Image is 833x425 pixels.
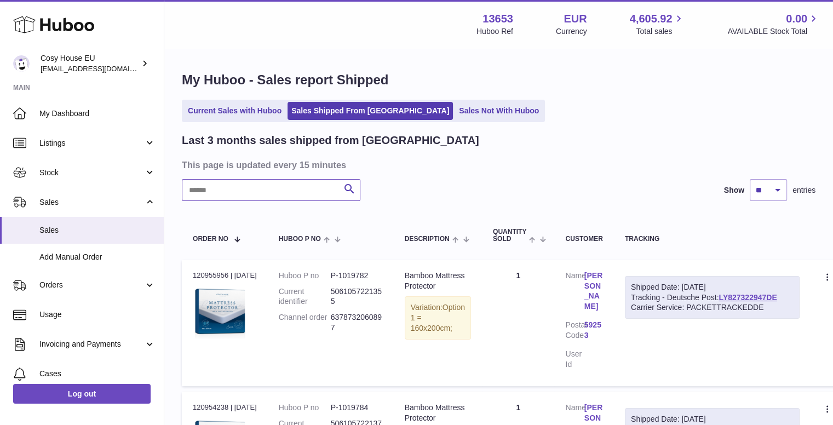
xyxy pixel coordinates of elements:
span: [EMAIL_ADDRESS][DOMAIN_NAME] [41,64,161,73]
div: Bamboo Mattress Protector [405,403,471,423]
span: Listings [39,138,144,148]
span: Quantity Sold [493,228,526,243]
td: 1 [482,260,554,386]
span: entries [792,185,815,196]
dd: 5061057221355 [331,286,383,307]
div: Customer [565,236,602,243]
span: 0.00 [786,12,807,26]
label: Show [724,185,744,196]
dt: Huboo P no [279,271,331,281]
dt: User Id [565,349,584,370]
span: Huboo P no [279,236,321,243]
a: 4,605.92 Total sales [630,12,685,37]
span: Cases [39,369,156,379]
strong: 13653 [482,12,513,26]
div: Tracking - Deutsche Post: [625,276,800,319]
a: 59253 [584,320,603,341]
a: LY827322947DE [719,293,777,302]
div: Bamboo Mattress Protector [405,271,471,291]
span: Stock [39,168,144,178]
dt: Channel order [279,312,331,333]
span: AVAILABLE Stock Total [727,26,820,37]
a: [PERSON_NAME] [584,271,603,312]
span: Sales [39,197,144,208]
span: Orders [39,280,144,290]
img: supplychain@cosyhouse.de [13,55,30,72]
div: Shipped Date: [DATE] [631,282,794,292]
h1: My Huboo - Sales report Shipped [182,71,815,89]
span: My Dashboard [39,108,156,119]
a: Current Sales with Huboo [184,102,285,120]
div: 120955956 | [DATE] [193,271,257,280]
div: Huboo Ref [476,26,513,37]
span: Sales [39,225,156,236]
div: Carrier Service: PACKETTRACKEDDE [631,302,794,313]
div: Shipped Date: [DATE] [631,414,794,424]
dt: Postal Code [565,320,584,343]
span: Invoicing and Payments [39,339,144,349]
span: 4,605.92 [630,12,673,26]
div: Variation: [405,296,471,340]
strong: EUR [564,12,587,26]
div: Tracking [625,236,800,243]
a: Sales Not With Huboo [455,102,543,120]
span: Total sales [636,26,685,37]
span: Add Manual Order [39,252,156,262]
dd: P-1019782 [331,271,383,281]
span: Description [405,236,450,243]
h2: Last 3 months sales shipped from [GEOGRAPHIC_DATA] [182,133,479,148]
dd: 6378732060897 [331,312,383,333]
span: Order No [193,236,228,243]
span: Option 1 = 160x200cm; [411,303,465,332]
a: Sales Shipped From [GEOGRAPHIC_DATA] [288,102,453,120]
div: Currency [556,26,587,37]
div: 120954238 | [DATE] [193,403,257,412]
dt: Current identifier [279,286,331,307]
img: CH-EU_MP_90x200cm_IE.jpg [193,284,248,338]
a: 0.00 AVAILABLE Stock Total [727,12,820,37]
div: Cosy House EU [41,53,139,74]
span: Usage [39,309,156,320]
dt: Name [565,271,584,315]
dd: P-1019784 [331,403,383,413]
dt: Huboo P no [279,403,331,413]
a: Log out [13,384,151,404]
h3: This page is updated every 15 minutes [182,159,813,171]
